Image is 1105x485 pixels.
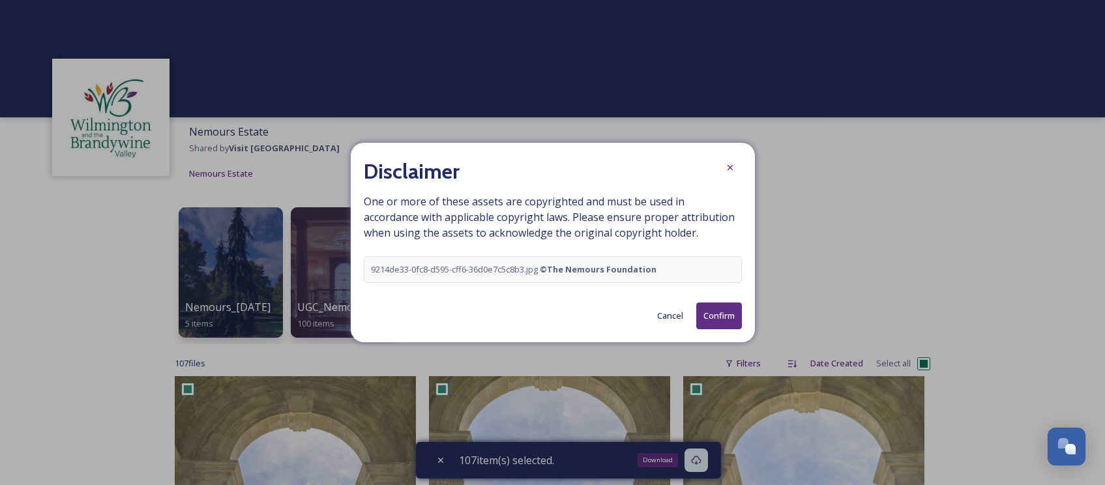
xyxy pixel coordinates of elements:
button: Cancel [651,303,690,329]
strong: © The Nemours Foundation [540,263,656,275]
button: Open Chat [1048,428,1085,465]
button: Confirm [696,302,742,329]
span: One or more of these assets are copyrighted and must be used in accordance with applicable copyri... [364,194,742,283]
span: 9214de33-0fc8-d595-cff6-36d0e7c5c8b3.jpg [371,263,656,276]
h2: Disclaimer [364,156,460,187]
